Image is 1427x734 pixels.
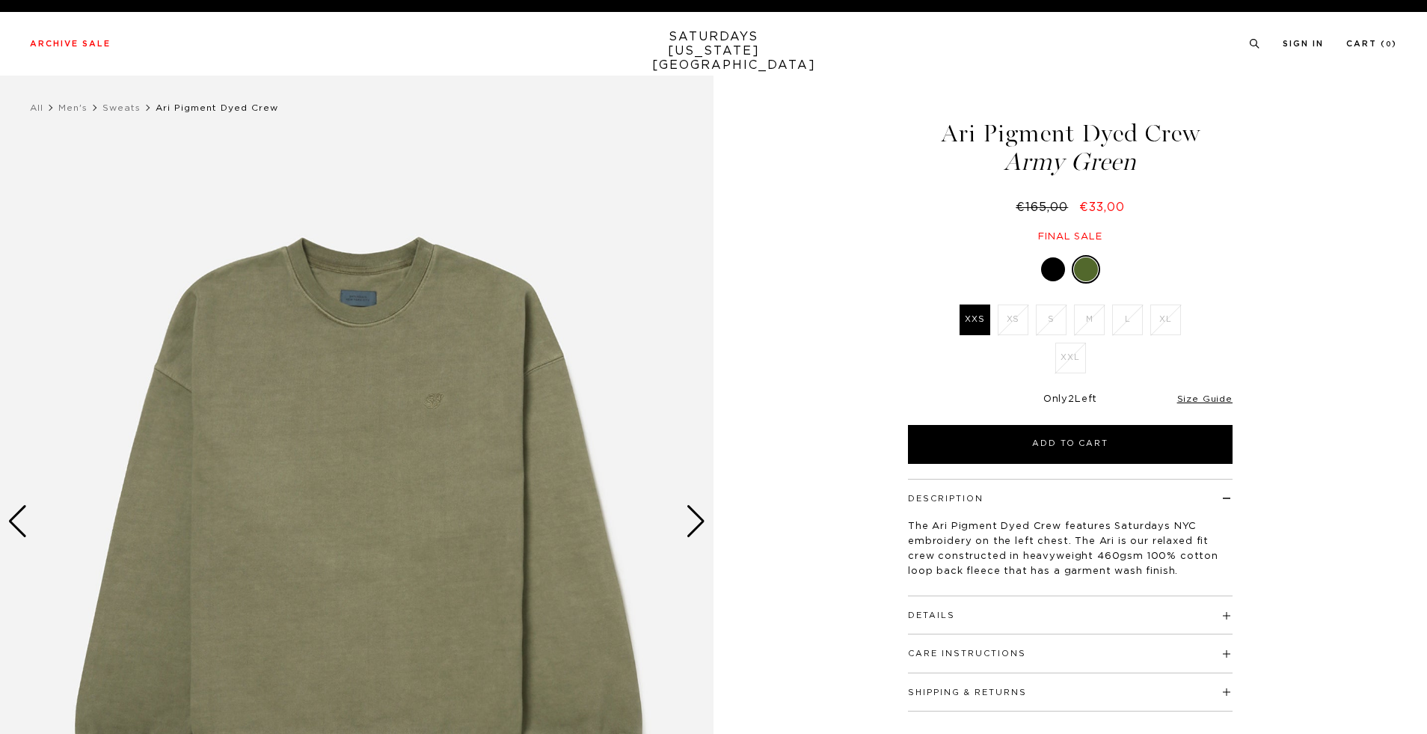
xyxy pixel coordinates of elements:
a: Cart (0) [1346,40,1397,48]
label: XXS [960,305,990,335]
small: 0 [1386,41,1392,48]
div: Final sale [906,230,1235,243]
a: SATURDAYS[US_STATE][GEOGRAPHIC_DATA] [652,30,776,73]
div: Next slide [686,505,706,538]
a: Sweats [102,103,141,112]
span: €33,00 [1079,201,1125,213]
del: €165,00 [1016,201,1074,213]
button: Care Instructions [908,649,1026,658]
a: Size Guide [1177,394,1233,403]
a: Sign In [1283,40,1324,48]
button: Description [908,495,983,503]
h1: Ari Pigment Dyed Crew [906,121,1235,174]
span: Army Green [906,150,1235,174]
a: Archive Sale [30,40,111,48]
div: Only Left [908,394,1233,406]
button: Shipping & Returns [908,688,1027,697]
a: Men's [58,103,88,112]
p: The Ari Pigment Dyed Crew features Saturdays NYC embroidery on the left chest. The Ari is our rel... [908,519,1233,579]
button: Details [908,611,955,620]
div: Previous slide [7,505,28,538]
a: All [30,103,43,112]
span: 2 [1068,394,1075,404]
button: Add to Cart [908,425,1233,464]
span: Ari Pigment Dyed Crew [156,103,278,112]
